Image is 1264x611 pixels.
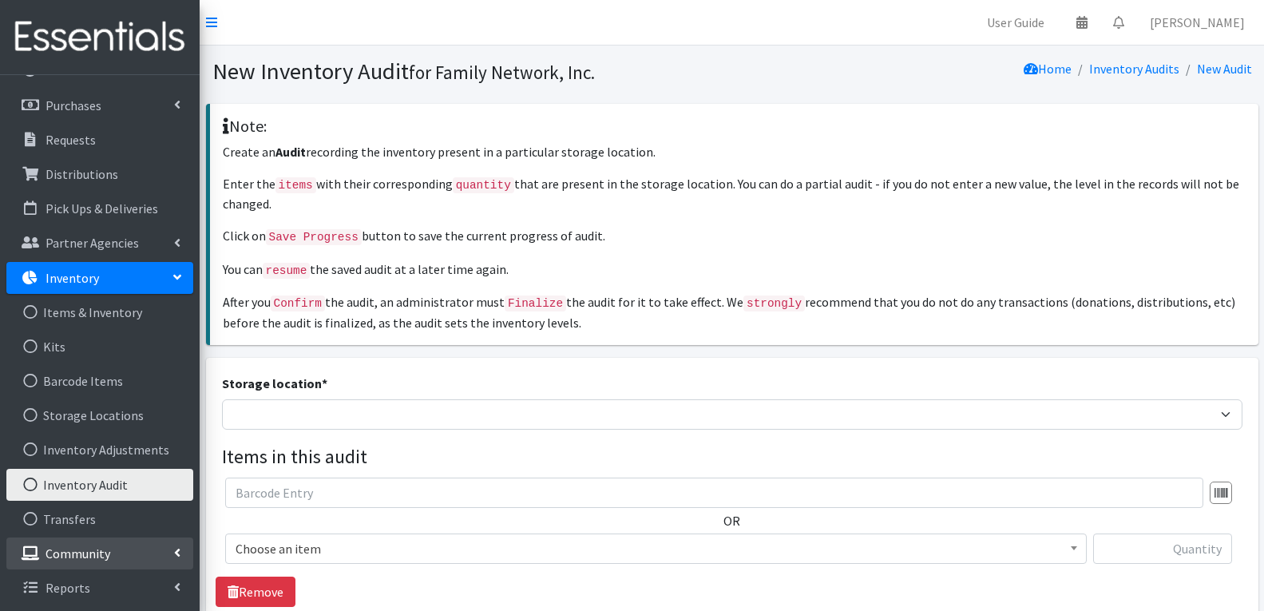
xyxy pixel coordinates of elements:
em: strongly [743,296,805,311]
a: Storage Locations [6,399,193,431]
a: Community [6,538,193,569]
h1: New Inventory Audit [212,58,727,85]
input: Quantity [1093,534,1232,564]
a: Reports [6,572,193,604]
a: Partner Agencies [6,227,193,259]
em: Finalize [505,296,566,311]
strong: Audit [275,144,306,160]
a: Inventory Adjustments [6,434,193,466]
span: Choose an item [225,534,1087,564]
p: Inventory [46,270,99,286]
p: Reports [46,580,90,596]
p: Create an recording the inventory present in a particular storage location. [223,142,1246,161]
a: New Audit [1197,61,1252,77]
a: Barcode Items [6,365,193,397]
p: Requests [46,132,96,148]
h5: Note: [223,117,1246,136]
p: Community [46,546,110,561]
em: quantity [453,177,514,193]
legend: Items in this audit [222,442,1242,471]
a: [PERSON_NAME] [1137,6,1258,38]
abbr: required [322,375,327,391]
a: Home [1024,61,1072,77]
a: Remove [216,577,295,607]
em: Save Progress [266,229,362,245]
a: Distributions [6,158,193,190]
small: for Family Network, Inc. [409,61,595,84]
img: HumanEssentials [6,10,193,64]
em: resume [263,263,311,279]
a: User Guide [974,6,1057,38]
label: Storage location [222,374,327,393]
a: Pick Ups & Deliveries [6,192,193,224]
a: Inventory Audits [1089,61,1179,77]
em: items [275,177,316,193]
p: Purchases [46,97,101,113]
a: Items & Inventory [6,296,193,328]
p: After you the audit, an administrator must the audit for it to take effect. We recommend that you... [223,292,1246,332]
a: Inventory Audit [6,469,193,501]
p: Pick Ups & Deliveries [46,200,158,216]
p: Distributions [46,166,118,182]
a: Transfers [6,503,193,535]
span: Choose an item [236,538,1076,560]
input: Barcode Entry [225,478,1203,508]
a: Inventory [6,262,193,294]
a: Purchases [6,89,193,121]
p: Click on button to save the current progress of audit. [223,226,1246,247]
em: Confirm [271,296,325,311]
a: Kits [6,331,193,363]
p: You can the saved audit at a later time again. [223,260,1246,280]
label: OR [723,511,740,530]
p: Partner Agencies [46,235,139,251]
a: Requests [6,124,193,156]
p: Enter the with their corresponding that are present in the storage location. You can do a partial... [223,174,1246,214]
